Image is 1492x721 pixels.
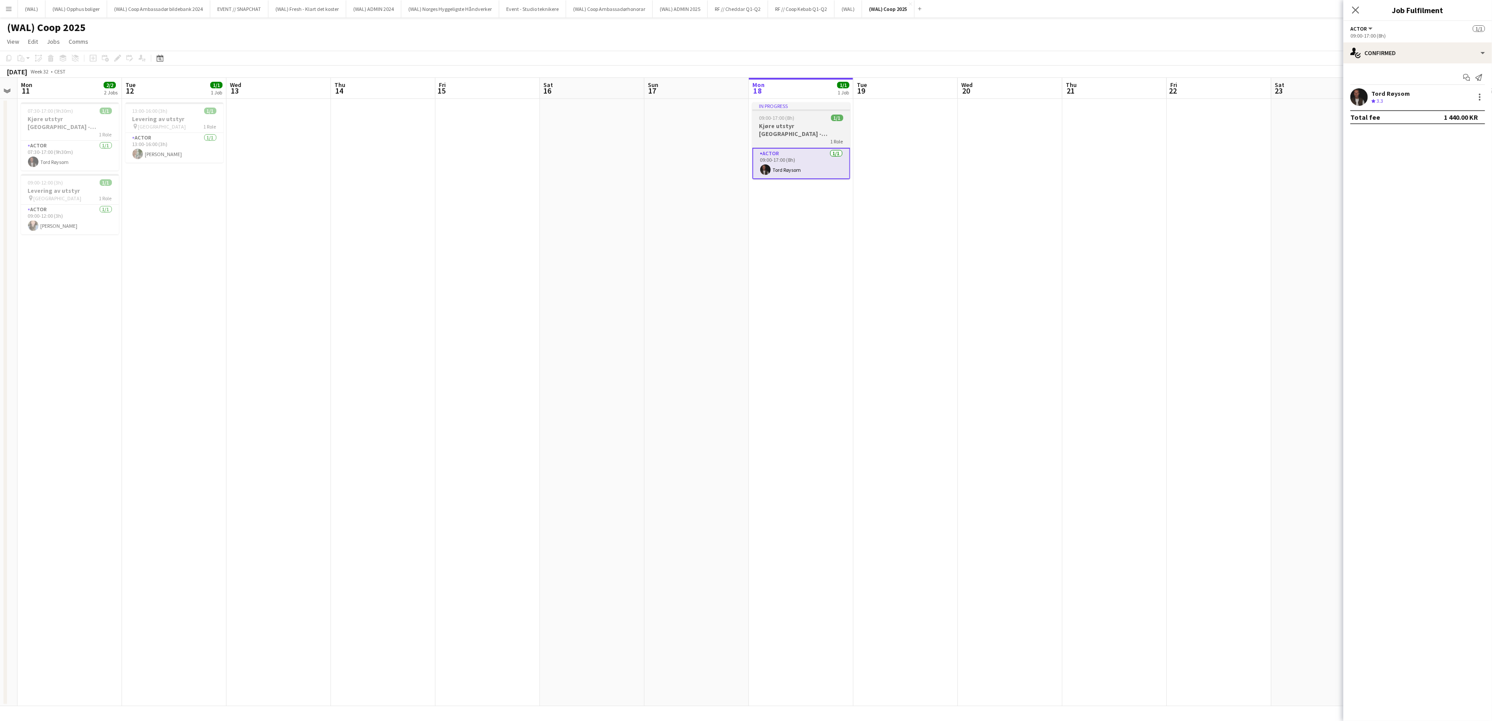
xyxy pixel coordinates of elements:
span: Thu [1066,81,1077,89]
span: Tue [125,81,136,89]
span: 09:00-17:00 (8h) [759,115,795,121]
span: 21 [1064,86,1077,96]
h3: Kjøre utstyr [GEOGRAPHIC_DATA] - [GEOGRAPHIC_DATA] [752,122,850,138]
div: Total fee [1350,113,1380,122]
button: Actor [1350,25,1374,32]
button: (WAL) Coop 2025 [862,0,915,17]
a: Comms [65,36,92,47]
span: 1/1 [1473,25,1485,32]
span: Sun [648,81,658,89]
span: 07:30-17:00 (9h30m) [28,108,73,114]
a: Edit [24,36,42,47]
span: Fri [439,81,446,89]
span: 1/1 [100,108,112,114]
app-job-card: 09:00-12:00 (3h)1/1Levering av utstyr [GEOGRAPHIC_DATA]1 RoleActor1/109:00-12:00 (3h)[PERSON_NAME] [21,174,119,234]
span: Wed [961,81,973,89]
h3: Job Fulfilment [1343,4,1492,16]
app-card-role: Actor1/113:00-16:00 (3h)[PERSON_NAME] [125,133,223,163]
span: 1/1 [204,108,216,114]
button: (WAL) Coop Ambassadørhonorar [566,0,653,17]
button: (WAL) Fresh - Klart det koster [268,0,346,17]
h1: (WAL) Coop 2025 [7,21,86,34]
span: 1/1 [831,115,843,121]
span: 14 [333,86,345,96]
span: Edit [28,38,38,45]
span: 20 [960,86,973,96]
div: Tord Røysom [1371,90,1410,98]
span: Jobs [47,38,60,45]
div: Confirmed [1343,42,1492,63]
app-job-card: 07:30-17:00 (9h30m)1/1Kjøre utstyr [GEOGRAPHIC_DATA] - [GEOGRAPHIC_DATA]1 RoleActor1/107:30-17:00... [21,102,119,171]
app-card-role: Actor1/109:00-12:00 (3h)[PERSON_NAME] [21,205,119,234]
span: [GEOGRAPHIC_DATA] [34,195,82,202]
span: Actor [1350,25,1367,32]
div: 1 Job [838,89,849,96]
span: Sat [543,81,553,89]
span: 1/1 [210,82,223,88]
span: 09:00-12:00 (3h) [28,179,63,186]
app-card-role: Actor1/109:00-17:00 (8h)Tord Røysom [752,148,850,179]
button: (WAL) ADMIN 2024 [346,0,401,17]
span: 1 Role [99,195,112,202]
button: (WAL) [18,0,45,17]
div: 09:00-17:00 (8h) [1350,32,1485,39]
div: CEST [54,68,66,75]
span: 23 [1273,86,1284,96]
span: [GEOGRAPHIC_DATA] [138,123,186,130]
span: 1/1 [837,82,849,88]
div: 1 Job [211,89,222,96]
span: 15 [438,86,446,96]
button: RF // Coop Kebab Q1-Q2 [768,0,835,17]
span: Fri [1170,81,1177,89]
span: 12 [124,86,136,96]
a: View [3,36,23,47]
span: 1 Role [99,131,112,138]
span: 13 [229,86,241,96]
span: 2/2 [104,82,116,88]
a: Jobs [43,36,63,47]
span: 13:00-16:00 (3h) [132,108,168,114]
span: 18 [751,86,765,96]
span: Mon [752,81,765,89]
span: 3.3 [1377,98,1383,104]
h3: Levering av utstyr [125,115,223,123]
button: (WAL) [835,0,862,17]
app-card-role: Actor1/107:30-17:00 (9h30m)Tord Røysom [21,141,119,171]
span: 1 Role [204,123,216,130]
button: RF // Cheddar Q1-Q2 [708,0,768,17]
span: Thu [334,81,345,89]
span: Wed [230,81,241,89]
span: 1/1 [100,179,112,186]
span: 1 Role [831,138,843,145]
div: In progress [752,102,850,109]
div: 2 Jobs [104,89,118,96]
span: Comms [69,38,88,45]
button: EVENT // SNAPCHAT [210,0,268,17]
h3: Levering av utstyr [21,187,119,195]
button: Event - Studio teknikere [499,0,566,17]
span: 11 [20,86,32,96]
div: 1 440.00 KR [1444,113,1478,122]
app-job-card: 13:00-16:00 (3h)1/1Levering av utstyr [GEOGRAPHIC_DATA]1 RoleActor1/113:00-16:00 (3h)[PERSON_NAME] [125,102,223,163]
span: 22 [1169,86,1177,96]
h3: Kjøre utstyr [GEOGRAPHIC_DATA] - [GEOGRAPHIC_DATA] [21,115,119,131]
span: View [7,38,19,45]
span: Week 32 [29,68,51,75]
span: Tue [857,81,867,89]
app-job-card: In progress09:00-17:00 (8h)1/1Kjøre utstyr [GEOGRAPHIC_DATA] - [GEOGRAPHIC_DATA]1 RoleActor1/109:... [752,102,850,179]
span: 17 [647,86,658,96]
div: [DATE] [7,67,27,76]
span: Sat [1275,81,1284,89]
span: 19 [856,86,867,96]
span: 16 [542,86,553,96]
button: (WAL) Opphus boliger [45,0,107,17]
button: (WAL) Norges Hyggeligste Håndverker [401,0,499,17]
span: Mon [21,81,32,89]
button: (WAL) Coop Ambassadør bildebank 2024 [107,0,210,17]
button: (WAL) ADMIN 2025 [653,0,708,17]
